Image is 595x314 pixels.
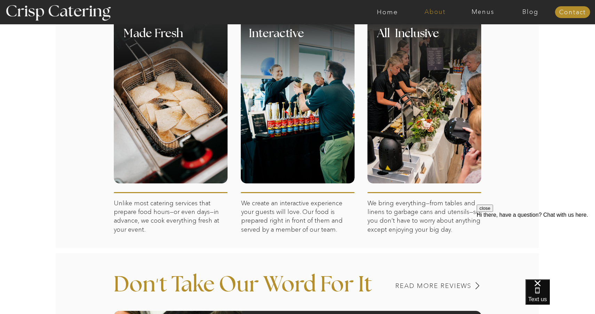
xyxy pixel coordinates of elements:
iframe: podium webchat widget prompt [477,205,595,288]
h1: Interactive [249,28,398,49]
a: Blog [507,9,554,16]
p: Unlike most catering services that prepare food hours—or even days—in advance, we cook everything... [114,199,228,267]
h1: All Inclusive [377,28,502,49]
a: Home [364,9,411,16]
iframe: podium webchat widget bubble [525,279,595,314]
h1: Made Fresh [124,28,252,49]
a: About [411,9,459,16]
a: Read MORE REVIEWS [361,283,471,289]
a: Contact [555,9,590,16]
a: Menus [459,9,507,16]
h3: ' [143,275,172,292]
p: We create an interactive experience your guests will love. Our food is prepared right in front of... [241,199,355,267]
p: We bring everything—from tables and linens to garbage cans and utensils—so you don’t have to worr... [367,199,481,267]
p: Don t Take Our Word For It [114,274,390,306]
